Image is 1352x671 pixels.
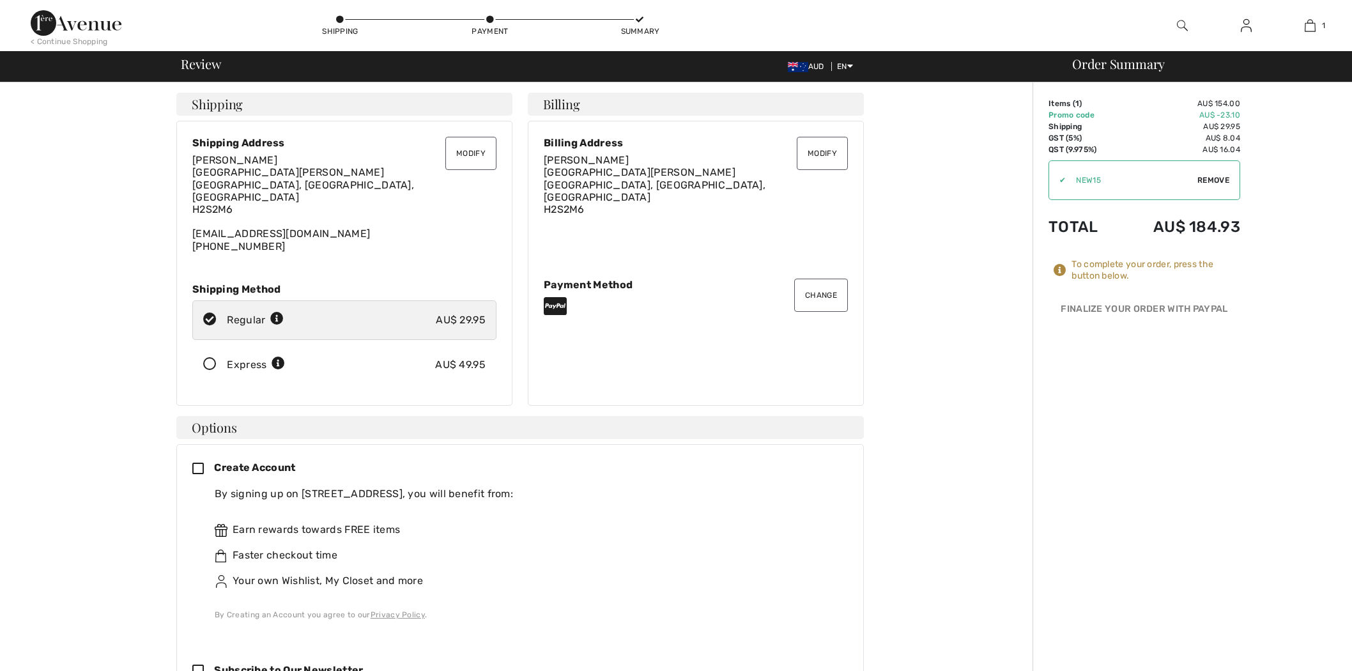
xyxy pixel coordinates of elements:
span: AUD [788,62,829,71]
span: 1 [1322,20,1325,31]
span: [PERSON_NAME] [544,154,629,166]
div: Order Summary [1057,58,1344,70]
div: Faster checkout time [215,548,838,563]
span: Remove [1197,174,1229,186]
span: [GEOGRAPHIC_DATA][PERSON_NAME] [GEOGRAPHIC_DATA], [GEOGRAPHIC_DATA], [GEOGRAPHIC_DATA] H2S2M6 [544,166,765,215]
div: Payment Method [544,279,848,291]
div: Payment [471,26,509,37]
img: Australian Dollar [788,62,808,72]
div: Finalize Your Order with PayPal [1049,302,1240,321]
span: [PERSON_NAME] [192,154,277,166]
span: [GEOGRAPHIC_DATA][PERSON_NAME] [GEOGRAPHIC_DATA], [GEOGRAPHIC_DATA], [GEOGRAPHIC_DATA] H2S2M6 [192,166,414,215]
td: AU$ 8.04 [1118,132,1240,144]
div: Billing Address [544,137,848,149]
td: Promo code [1049,109,1118,121]
img: My Info [1241,18,1252,33]
td: QST (9.975%) [1049,144,1118,155]
td: AU$ 29.95 [1118,121,1240,132]
div: [EMAIL_ADDRESS][DOMAIN_NAME] [PHONE_NUMBER] [192,154,496,252]
img: 1ère Avenue [31,10,121,36]
span: Billing [543,98,580,111]
td: AU$ 16.04 [1118,144,1240,155]
div: AU$ 49.95 [435,357,486,373]
div: Summary [621,26,659,37]
span: Review [181,58,221,70]
button: Change [794,279,848,312]
input: Promo code [1066,161,1197,199]
div: Earn rewards towards FREE items [215,522,838,537]
a: Privacy Policy [371,610,425,619]
div: Shipping Address [192,137,496,149]
td: GST (5%) [1049,132,1118,144]
div: Regular [227,312,284,328]
span: EN [837,62,853,71]
div: Shipping Method [192,283,496,295]
div: Express [227,357,285,373]
td: Total [1049,205,1118,249]
img: faster.svg [215,550,227,562]
h4: Options [176,416,864,439]
span: Create Account [214,461,295,474]
td: AU$ 154.00 [1118,98,1240,109]
div: AU$ 29.95 [436,312,486,328]
td: AU$ -23.10 [1118,109,1240,121]
div: < Continue Shopping [31,36,108,47]
span: Shipping [192,98,243,111]
div: Your own Wishlist, My Closet and more [215,573,838,589]
a: Sign In [1231,18,1262,34]
img: rewards.svg [215,524,227,537]
img: My Bag [1305,18,1316,33]
td: Shipping [1049,121,1118,132]
span: 1 [1075,99,1079,108]
td: AU$ 184.93 [1118,205,1240,249]
iframe: PayPal [1049,321,1240,350]
button: Modify [797,137,848,170]
div: ✔ [1049,174,1066,186]
div: To complete your order, press the button below. [1072,259,1240,282]
div: By Creating an Account you agree to our . [215,609,838,621]
img: ownWishlist.svg [215,575,227,588]
td: Items ( ) [1049,98,1118,109]
button: Modify [445,137,496,170]
div: Shipping [321,26,360,37]
a: 1 [1279,18,1341,33]
img: search the website [1177,18,1188,33]
div: By signing up on [STREET_ADDRESS], you will benefit from: [215,486,838,502]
